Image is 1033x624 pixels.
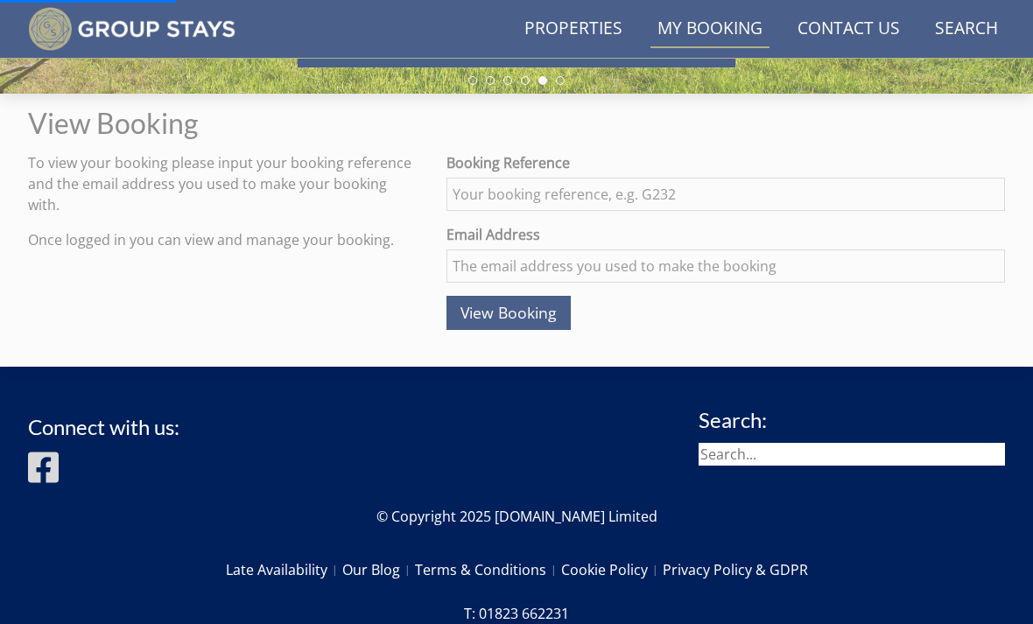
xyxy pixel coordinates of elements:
[28,416,179,438] h3: Connect with us:
[460,302,557,323] span: View Booking
[415,555,561,585] a: Terms & Conditions
[699,409,1005,431] h3: Search:
[663,555,808,585] a: Privacy Policy & GDPR
[446,224,1005,245] label: Email Address
[28,7,235,51] img: Group Stays
[342,555,415,585] a: Our Blog
[791,10,907,49] a: Contact Us
[28,108,1005,138] h1: View Booking
[446,152,1005,173] label: Booking Reference
[446,296,571,330] button: View Booking
[561,555,663,585] a: Cookie Policy
[28,450,59,485] img: Facebook
[699,443,1005,466] input: Search...
[28,229,418,250] p: Once logged in you can view and manage your booking.
[928,10,1005,49] a: Search
[446,178,1005,211] input: Your booking reference, e.g. G232
[650,10,769,49] a: My Booking
[517,10,629,49] a: Properties
[226,555,342,585] a: Late Availability
[446,249,1005,283] input: The email address you used to make the booking
[28,506,1005,527] p: © Copyright 2025 [DOMAIN_NAME] Limited
[28,152,418,215] p: To view your booking please input your booking reference and the email address you used to make y...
